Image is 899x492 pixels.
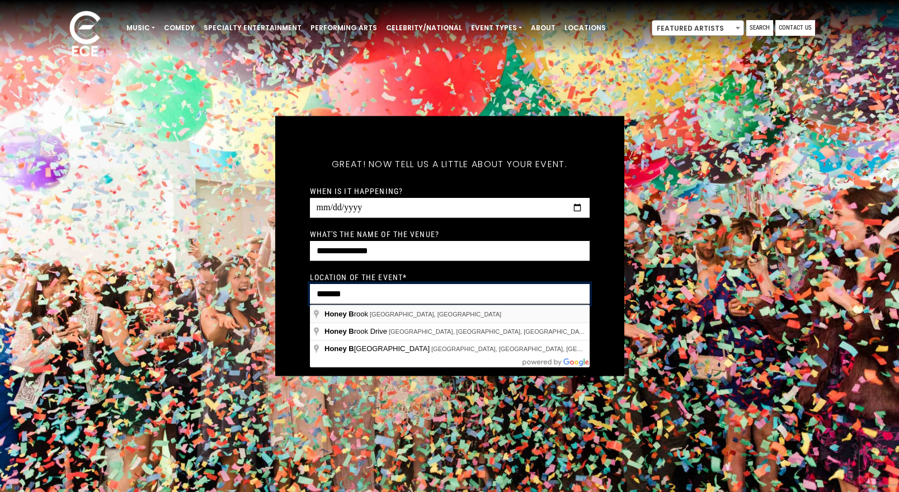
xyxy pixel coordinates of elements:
[324,327,354,335] span: Honey B
[324,327,389,335] span: rook Drive
[775,20,815,36] a: Contact Us
[159,18,199,37] a: Comedy
[652,20,744,36] span: Featured Artists
[746,20,773,36] a: Search
[310,144,590,184] h5: Great! Now tell us a little about your event.
[324,310,354,318] span: Honey B
[652,21,743,36] span: Featured Artists
[560,18,610,37] a: Locations
[382,18,467,37] a: Celebrity/National
[199,18,306,37] a: Specialty Entertainment
[370,311,501,318] span: [GEOGRAPHIC_DATA], [GEOGRAPHIC_DATA]
[389,328,588,335] span: [GEOGRAPHIC_DATA], [GEOGRAPHIC_DATA], [GEOGRAPHIC_DATA]
[324,344,431,353] span: [GEOGRAPHIC_DATA]
[122,18,159,37] a: Music
[310,272,407,282] label: Location of the event
[310,186,403,196] label: When is it happening?
[324,344,354,353] span: Honey B
[467,18,526,37] a: Event Types
[526,18,560,37] a: About
[57,8,113,62] img: ece_new_logo_whitev2-1.png
[431,346,630,352] span: [GEOGRAPHIC_DATA], [GEOGRAPHIC_DATA], [GEOGRAPHIC_DATA]
[324,310,370,318] span: rook
[310,229,439,239] label: What's the name of the venue?
[306,18,382,37] a: Performing Arts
